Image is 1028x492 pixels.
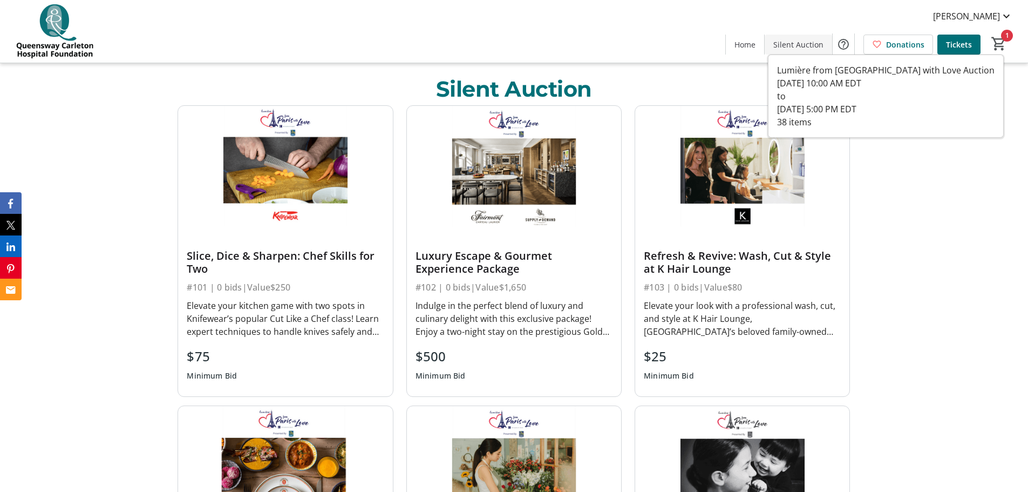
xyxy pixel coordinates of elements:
[777,116,995,129] div: 38 items
[734,39,755,50] span: Home
[765,35,832,55] a: Silent Auction
[777,64,995,77] div: Lumière from [GEOGRAPHIC_DATA] with Love Auction
[644,299,841,338] div: Elevate your look with a professional wash, cut, and style at K Hair Lounge, [GEOGRAPHIC_DATA]’s ...
[187,250,384,275] div: Slice, Dice & Sharpen: Chef Skills for Two
[833,33,854,55] button: Help
[989,34,1009,53] button: Cart
[937,35,981,55] a: Tickets
[644,280,841,295] div: #103 | 0 bids | Value $80
[777,103,995,116] div: [DATE] 5:00 PM EDT
[187,347,237,366] div: $75
[863,35,933,55] a: Donations
[644,347,694,366] div: $25
[187,366,237,386] div: Minimum Bid
[416,347,466,366] div: $500
[777,77,995,90] div: [DATE] 10:00 AM EDT
[924,8,1022,25] button: [PERSON_NAME]
[777,90,995,103] div: to
[416,250,612,275] div: Luxury Escape & Gourmet Experience Package
[635,106,849,226] img: Refresh & Revive: Wash, Cut & Style at K Hair Lounge
[886,39,924,50] span: Donations
[933,10,1000,23] span: [PERSON_NAME]
[416,280,612,295] div: #102 | 0 bids | Value $1,650
[946,39,972,50] span: Tickets
[178,106,392,226] img: Slice, Dice & Sharpen: Chef Skills for Two
[726,35,764,55] a: Home
[187,280,384,295] div: #101 | 0 bids | Value $250
[6,4,103,58] img: QCH Foundation's Logo
[773,39,823,50] span: Silent Auction
[644,250,841,275] div: Refresh & Revive: Wash, Cut & Style at K Hair Lounge
[407,106,621,226] img: Luxury Escape & Gourmet Experience Package
[187,299,384,338] div: Elevate your kitchen game with two spots in Knifewear’s popular Cut Like a Chef class! Learn expe...
[416,366,466,386] div: Minimum Bid
[644,366,694,386] div: Minimum Bid
[436,73,592,105] div: Silent Auction
[416,299,612,338] div: Indulge in the perfect blend of luxury and culinary delight with this exclusive package! Enjoy a ...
